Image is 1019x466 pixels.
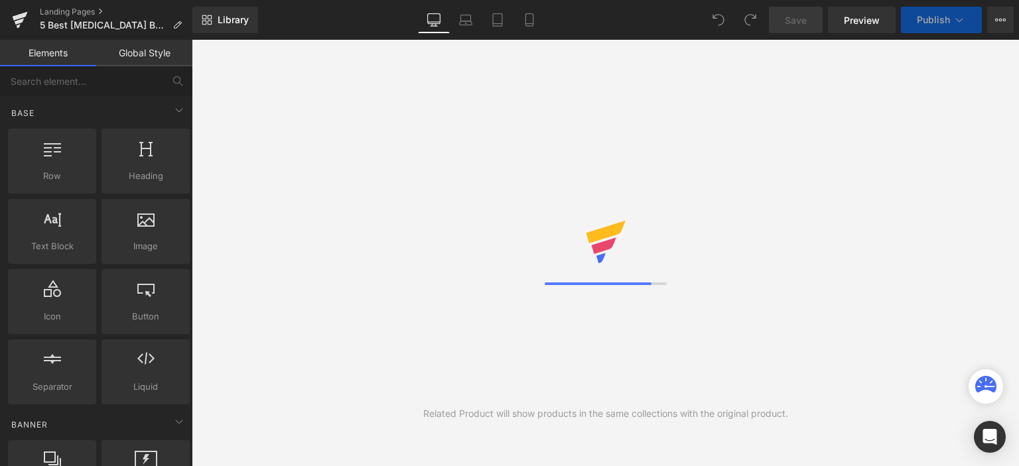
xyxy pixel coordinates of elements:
span: Text Block [12,239,92,253]
span: Save [785,13,807,27]
button: Redo [737,7,764,33]
a: Global Style [96,40,192,66]
span: Preview [844,13,880,27]
a: Landing Pages [40,7,192,17]
a: Mobile [513,7,545,33]
span: Library [218,14,249,26]
span: Base [10,107,36,119]
a: Preview [828,7,896,33]
a: Desktop [418,7,450,33]
span: 5 Best [MEDICAL_DATA] Boosters of 2025: Top Picks for Strength [40,20,167,30]
button: More [987,7,1014,33]
div: Related Product will show products in the same collections with the original product. [423,406,788,421]
a: Tablet [482,7,513,33]
span: Image [105,239,186,253]
button: Publish [901,7,982,33]
a: New Library [192,7,258,33]
button: Undo [705,7,732,33]
span: Publish [917,15,950,25]
span: Heading [105,169,186,183]
span: Separator [12,380,92,394]
div: Open Intercom Messenger [974,421,1006,453]
span: Liquid [105,380,186,394]
span: Banner [10,418,49,431]
span: Icon [12,310,92,323]
span: Row [12,169,92,183]
span: Button [105,310,186,323]
a: Laptop [450,7,482,33]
